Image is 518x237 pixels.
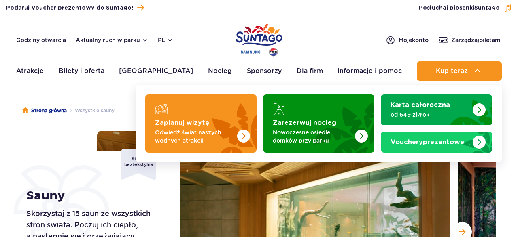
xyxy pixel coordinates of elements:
[381,132,492,153] a: Vouchery prezentowe
[417,61,502,81] button: Kup teraz
[338,61,402,81] a: Informacje i pomoc
[22,107,67,115] a: Strona główna
[59,61,104,81] a: Bilety i oferta
[451,36,502,44] span: Zarządzaj biletami
[155,128,234,145] p: Odwiedź świat naszych wodnych atrakcji
[391,139,423,145] span: Vouchery
[145,94,257,153] a: Zaplanuj wizytę
[247,61,282,81] a: Sponsorzy
[16,36,66,44] a: Godziny otwarcia
[119,61,193,81] a: [GEOGRAPHIC_DATA]
[381,94,492,125] a: Karta całoroczna
[263,94,374,153] a: Zarezerwuj nocleg
[158,36,173,44] button: pl
[155,120,209,126] strong: Zaplanuj wizytę
[236,20,282,57] a: Park of Poland
[26,189,162,203] h1: Sauny
[391,111,469,119] p: od 649 zł/rok
[419,4,512,12] button: Posłuchaj piosenkiSuntago
[297,61,323,81] a: Dla firm
[399,36,429,44] span: Moje konto
[391,102,450,108] strong: Karta całoroczna
[121,149,156,180] div: Strefa beztekstylna
[273,128,352,145] p: Nowoczesne osiedle domków przy parku
[438,35,502,45] a: Zarządzajbiletami
[208,61,232,81] a: Nocleg
[386,35,429,45] a: Mojekonto
[273,120,336,126] strong: Zarezerwuj nocleg
[6,2,144,13] a: Podaruj Voucher prezentowy do Suntago!
[391,139,464,145] strong: prezentowe
[67,107,115,115] li: Wszystkie sauny
[436,67,468,75] span: Kup teraz
[419,4,500,12] span: Posłuchaj piosenki
[76,37,148,43] button: Aktualny ruch w parku
[474,5,500,11] span: Suntago
[16,61,44,81] a: Atrakcje
[6,4,133,12] span: Podaruj Voucher prezentowy do Suntago!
